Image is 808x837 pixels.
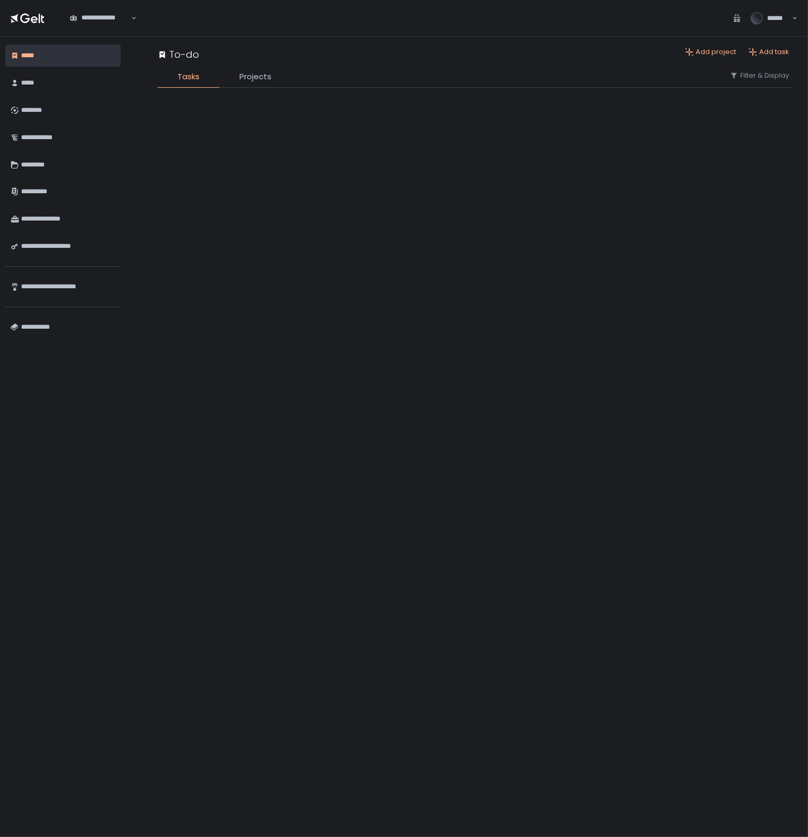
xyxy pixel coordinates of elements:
button: Filter & Display [730,71,789,80]
div: Search for option [63,7,137,29]
button: Add task [749,47,789,57]
div: To-do [158,47,199,61]
button: Add project [685,47,736,57]
input: Search for option [70,23,130,33]
span: Projects [239,71,271,83]
span: Tasks [177,71,200,83]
